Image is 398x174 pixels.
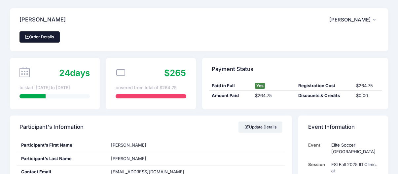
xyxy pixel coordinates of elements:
[111,142,146,148] span: [PERSON_NAME]
[17,139,106,152] div: Participant's First Name
[19,85,90,91] div: to start. [DATE] to [DATE]
[255,83,265,89] span: Yes
[116,85,186,91] div: covered from total of $264.75
[19,31,60,43] a: Order Details
[295,92,353,99] div: Discounts & Credits
[19,118,84,137] h4: Participant's Information
[252,92,295,99] div: $264.75
[209,83,252,89] div: Paid in Full
[329,12,379,27] button: [PERSON_NAME]
[164,68,186,78] span: $265
[59,66,90,79] div: days
[328,139,378,158] td: Elite Soccer [GEOGRAPHIC_DATA]
[353,92,381,99] div: $0.00
[17,152,106,165] div: Participant's Last Name
[238,122,282,133] a: Update Details
[209,92,252,99] div: Amount Paid
[19,11,66,29] h4: [PERSON_NAME]
[111,156,146,161] span: [PERSON_NAME]
[212,60,254,79] h4: Payment Status
[353,83,381,89] div: $264.75
[308,118,355,137] h4: Event Information
[329,17,371,23] span: [PERSON_NAME]
[308,139,328,158] td: Event
[59,68,70,78] span: 24
[295,83,353,89] div: Registration Cost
